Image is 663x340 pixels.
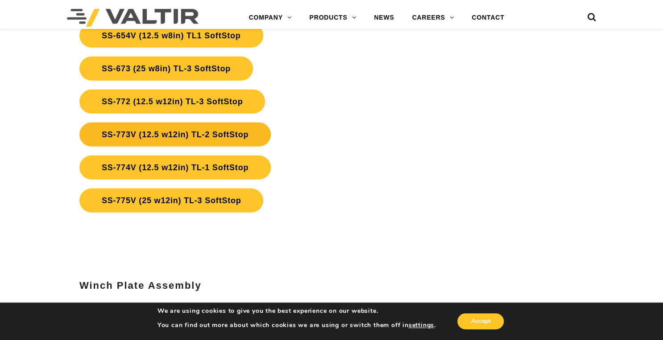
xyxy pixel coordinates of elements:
a: CAREERS [403,9,463,27]
a: SS-654V (12.5 w8in) TL1 SoftStop [79,24,263,48]
a: NEWS [365,9,403,27]
strong: Winch Plate Assembly [79,280,202,291]
a: PRODUCTS [300,9,365,27]
img: Valtir [67,9,199,27]
a: SS-673 (25 w8in) TL-3 SoftStop [79,57,253,81]
a: SS-774V (12.5 w12in) TL-1 SoftStop [79,156,271,180]
a: COMPANY [240,9,300,27]
button: settings [409,321,434,329]
a: SS-775V (25 w12in) TL-3 SoftStop [79,188,264,213]
p: You can find out more about which cookies we are using or switch them off in . [157,321,436,329]
a: CONTACT [463,9,513,27]
p: We are using cookies to give you the best experience on our website. [157,307,436,315]
a: SS-772 (12.5 w12in) TL-3 SoftStop [79,90,265,114]
button: Accept [457,313,504,329]
a: SS-773V (12.5 w12in) TL-2 SoftStop [79,123,271,147]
